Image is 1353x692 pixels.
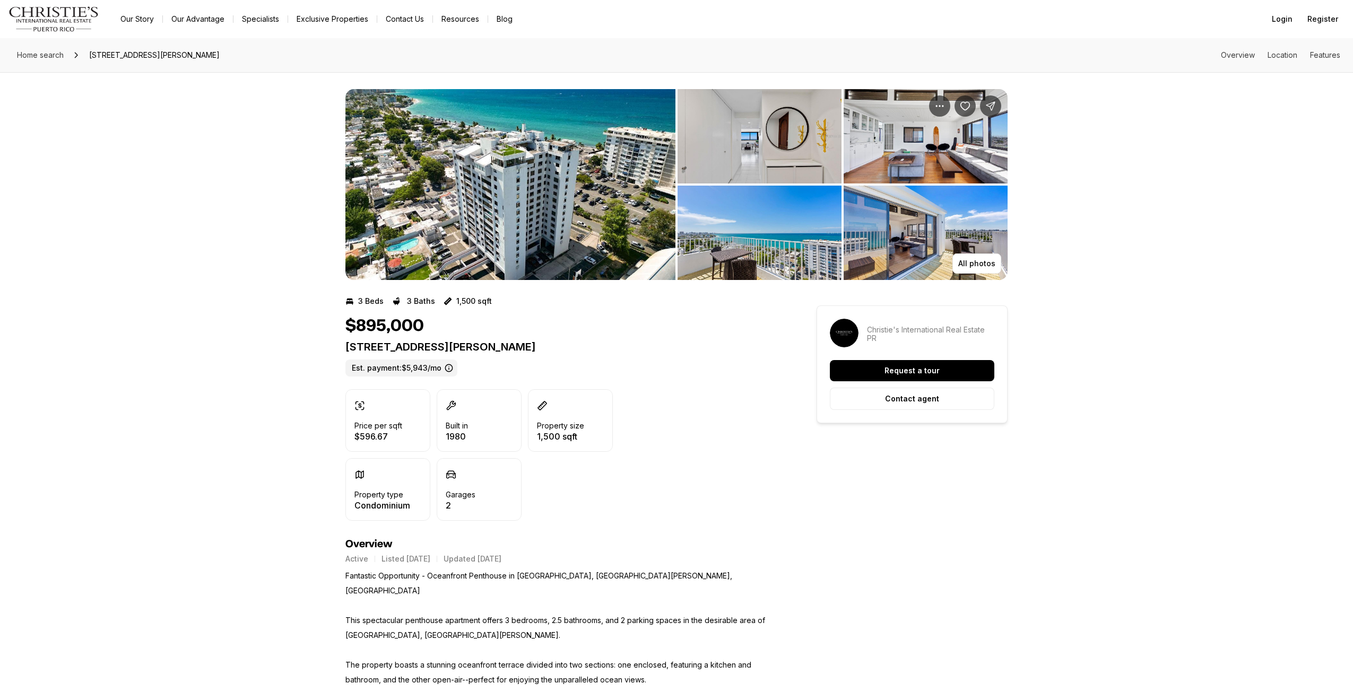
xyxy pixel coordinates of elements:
a: Specialists [233,12,288,27]
a: Exclusive Properties [288,12,377,27]
button: View image gallery [678,89,842,183]
button: View image gallery [678,186,842,280]
span: Register [1307,15,1338,23]
button: Contact Us [377,12,432,27]
p: Price per sqft [354,422,402,430]
button: Register [1301,8,1345,30]
button: Contact agent [830,388,994,410]
button: View image gallery [345,89,675,280]
p: Built in [446,422,468,430]
p: Contact agent [885,395,939,403]
p: 3 Baths [407,297,435,305]
button: 3 Baths [392,293,435,310]
p: Christie's International Real Estate PR [867,326,994,343]
button: Property options [929,95,950,117]
p: $596.67 [354,432,402,441]
button: Save Property: 2306 LAUREL STREET #PH A [955,95,976,117]
p: All photos [958,259,995,268]
button: Login [1265,8,1299,30]
p: Listed [DATE] [381,555,430,563]
button: Request a tour [830,360,994,381]
a: Skip to: Location [1268,50,1297,59]
a: Resources [433,12,488,27]
button: All photos [952,253,1001,274]
div: Listing Photos [345,89,1008,280]
h1: $895,000 [345,316,424,336]
h4: Overview [345,538,778,550]
p: 2 [446,501,475,510]
a: Blog [488,12,521,27]
img: logo [8,6,99,32]
p: Property type [354,490,403,499]
p: Updated [DATE] [444,555,501,563]
p: 1,500 sqft [537,432,584,441]
button: Share Property: 2306 LAUREL STREET #PH A [980,95,1001,117]
p: Property size [537,422,584,430]
p: Garages [446,490,475,499]
label: Est. payment: $5,943/mo [345,360,457,376]
button: View image gallery [844,89,1008,183]
p: Request a tour [884,366,940,375]
a: Our Advantage [163,12,233,27]
span: Home search [17,50,64,59]
p: 1,500 sqft [456,297,492,305]
button: View image gallery [844,186,1008,280]
li: 1 of 9 [345,89,675,280]
a: Skip to: Features [1310,50,1340,59]
li: 2 of 9 [678,89,1008,280]
a: Home search [13,47,68,64]
span: Login [1272,15,1293,23]
p: 3 Beds [358,297,384,305]
p: Active [345,555,368,563]
p: [STREET_ADDRESS][PERSON_NAME] [345,340,778,353]
nav: Page section menu [1221,51,1340,59]
span: [STREET_ADDRESS][PERSON_NAME] [85,47,224,64]
p: Condominium [354,501,410,510]
p: 1980 [446,432,468,441]
a: Our Story [112,12,162,27]
a: Skip to: Overview [1221,50,1255,59]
